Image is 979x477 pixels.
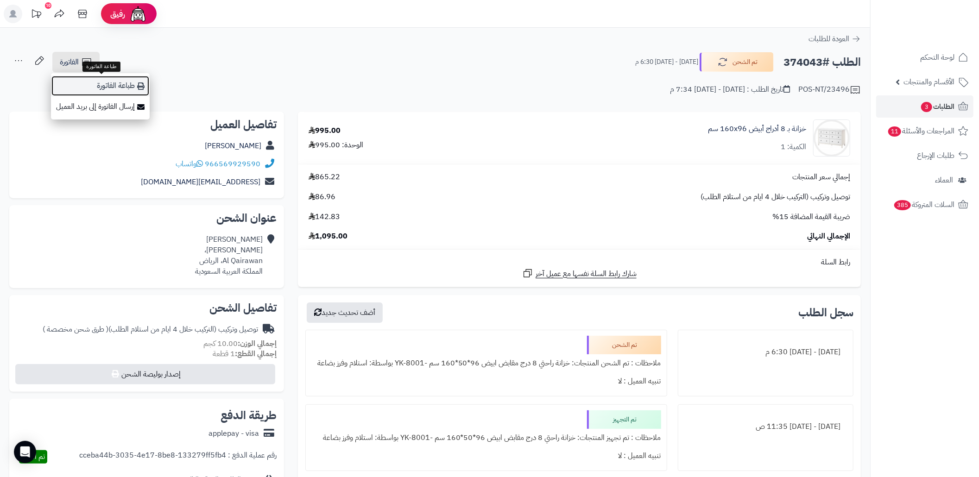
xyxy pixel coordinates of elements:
[208,428,259,439] div: applepay - visa
[894,200,911,210] span: 385
[808,33,849,44] span: العودة للطلبات
[51,96,150,117] a: إرسال الفاتورة إلى بريد العميل
[15,364,275,384] button: إصدار بوليصة الشحن
[536,269,637,279] span: شارك رابط السلة نفسها مع عميل آخر
[876,46,973,69] a: لوحة التحكم
[921,102,932,112] span: 3
[311,372,661,390] div: تنبيه العميل : لا
[772,212,850,222] span: ضريبة القيمة المضافة 15%
[808,33,861,44] a: العودة للطلبات
[309,172,340,182] span: 865.22
[935,174,953,187] span: العملاء
[14,441,36,463] div: Open Intercom Messenger
[235,348,277,359] strong: إجمالي القطع:
[141,176,260,188] a: [EMAIL_ADDRESS][DOMAIN_NAME]
[814,119,850,157] img: 1731233659-1-90x90.jpg
[887,125,954,138] span: المراجعات والأسئلة
[635,57,698,67] small: [DATE] - [DATE] 6:30 م
[893,198,954,211] span: السلات المتروكة
[807,231,850,242] span: الإجمالي النهائي
[238,338,277,349] strong: إجمالي الوزن:
[903,75,954,88] span: الأقسام والمنتجات
[876,95,973,118] a: الطلبات3
[684,343,847,361] div: [DATE] - [DATE] 6:30 م
[43,324,258,335] div: توصيل وتركيب (التركيب خلال 4 ايام من استلام الطلب)
[82,62,120,72] div: طباعة الفاتورة
[917,149,954,162] span: طلبات الإرجاع
[221,410,277,421] h2: طريقة الدفع
[176,158,203,169] a: واتساب
[920,51,954,64] span: لوحة التحكم
[60,56,79,68] span: الفاتورة
[798,84,861,95] div: POS-NT/23496
[792,172,850,182] span: إجمالي سعر المنتجات
[309,126,341,136] div: 995.00
[43,324,108,335] span: ( طرق شحن مخصصة )
[309,231,347,242] span: 1,095.00
[916,26,970,45] img: logo-2.png
[587,336,661,354] div: تم الشحن
[195,234,263,276] div: [PERSON_NAME] [PERSON_NAME]، Al Qairawan، الرياض المملكة العربية السعودية
[17,119,277,130] h2: تفاصيل العميل
[205,158,260,169] a: 966569929590
[52,52,100,72] a: الفاتورة
[309,212,340,222] span: 142.83
[110,8,125,19] span: رفيق
[309,140,363,151] div: الوحدة: 995.00
[708,124,806,134] a: خزانة بـ 8 أدراج أبيض ‎160x96 سم‏
[876,194,973,216] a: السلات المتروكة385
[302,257,857,268] div: رابط السلة
[51,75,150,96] a: طباعة الفاتورة
[876,169,973,191] a: العملاء
[311,354,661,372] div: ملاحظات : تم الشحن المنتجات: خزانة راحتي 8 درج مقابض ابيض 96*50*160 سم -YK-8001 بواسطة: استلام وف...
[684,418,847,436] div: [DATE] - [DATE] 11:35 ص
[888,126,901,137] span: 11
[17,302,277,314] h2: تفاصيل الشحن
[17,213,277,224] h2: عنوان الشحن
[701,192,850,202] span: توصيل وتركيب (التركيب خلال 4 ايام من استلام الطلب)
[311,429,661,447] div: ملاحظات : تم تجهيز المنتجات: خزانة راحتي 8 درج مقابض ابيض 96*50*160 سم -YK-8001 بواسطة: استلام وف...
[587,410,661,429] div: تم التجهيز
[307,302,383,323] button: أضف تحديث جديد
[309,192,335,202] span: 86.96
[311,447,661,465] div: تنبيه العميل : لا
[25,5,48,25] a: تحديثات المنصة
[798,307,853,318] h3: سجل الطلب
[129,5,147,23] img: ai-face.png
[213,348,277,359] small: 1 قطعة
[876,120,973,142] a: المراجعات والأسئلة11
[205,140,261,151] a: [PERSON_NAME]
[783,53,861,72] h2: الطلب #374043
[670,84,790,95] div: تاريخ الطلب : [DATE] - [DATE] 7:34 م
[203,338,277,349] small: 10.00 كجم
[79,450,277,464] div: رقم عملية الدفع : cceba44b-3035-4e17-8be8-133279ff5fb4
[781,142,806,152] div: الكمية: 1
[876,144,973,167] a: طلبات الإرجاع
[522,268,637,279] a: شارك رابط السلة نفسها مع عميل آخر
[700,52,774,72] button: تم الشحن
[45,2,51,9] div: 10
[920,100,954,113] span: الطلبات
